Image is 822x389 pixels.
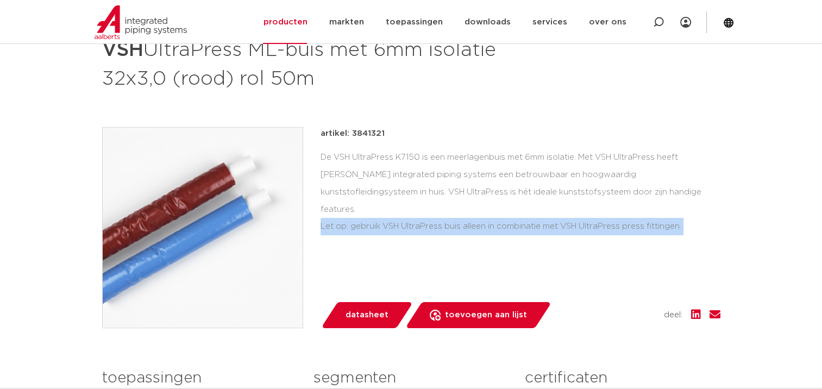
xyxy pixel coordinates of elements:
img: Product Image for VSH UltraPress ML-buis met 6mm isolatie 32x3,0 (rood) rol 50m [103,128,303,328]
h3: segmenten [313,367,509,389]
a: datasheet [321,302,413,328]
strong: VSH [102,40,143,60]
p: artikel: 3841321 [321,127,385,140]
h1: UltraPress ML-buis met 6mm isolatie 32x3,0 (rood) rol 50m [102,34,510,92]
span: toevoegen aan lijst [445,306,527,324]
span: datasheet [346,306,388,324]
span: deel: [664,309,682,322]
h3: toepassingen [102,367,297,389]
div: De VSH UltraPress K7150 is een meerlagenbuis met 6mm isolatie. Met VSH UltraPress heeft [PERSON_N... [321,149,720,235]
h3: certificaten [525,367,720,389]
